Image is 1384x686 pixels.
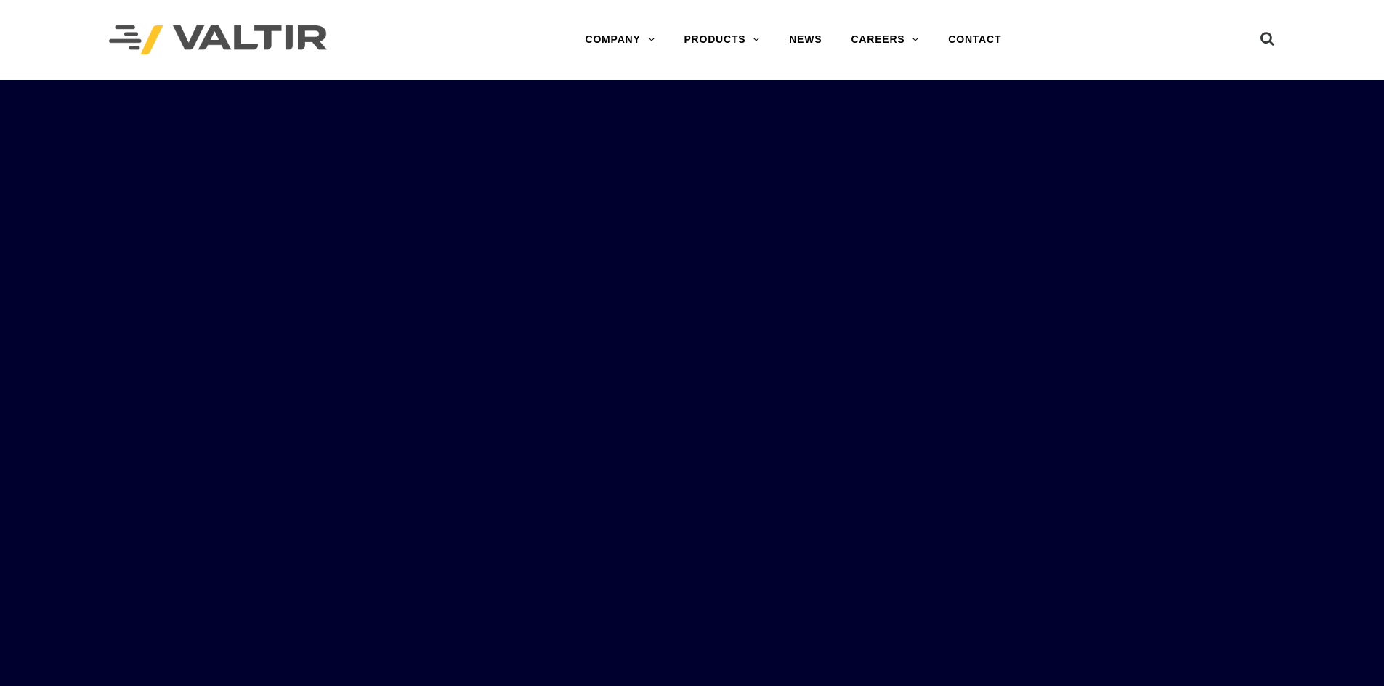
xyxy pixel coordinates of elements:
[570,25,669,54] a: COMPANY
[836,25,934,54] a: CAREERS
[109,25,327,55] img: Valtir
[934,25,1016,54] a: CONTACT
[774,25,836,54] a: NEWS
[669,25,774,54] a: PRODUCTS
